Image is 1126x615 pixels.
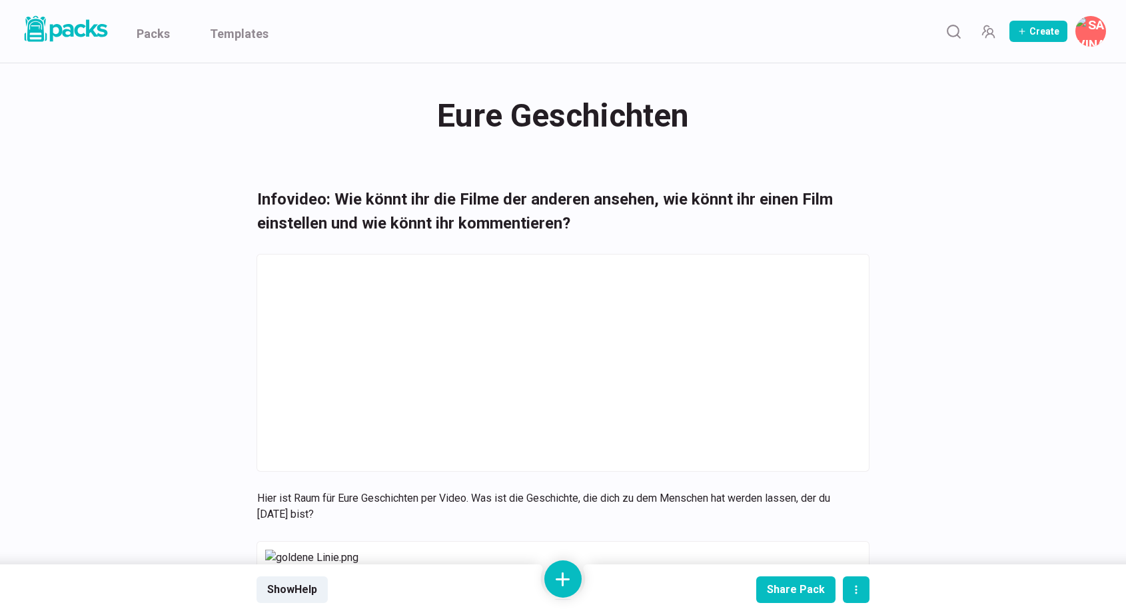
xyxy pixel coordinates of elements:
a: Packs logo [20,13,110,49]
button: Search [940,18,967,45]
button: ShowHelp [257,576,328,603]
img: Packs logo [20,13,110,45]
button: Savina Tilmann [1075,16,1106,47]
h3: Infovideo: Wie könnt ihr die Filme der anderen ansehen, wie könnt ihr einen Film einstellen und w... [257,187,853,235]
img: goldene Linie.png [265,550,861,591]
span: Eure Geschichten [437,90,689,142]
button: Create Pack [1009,21,1067,42]
p: Hier ist Raum für Eure Geschichten per Video. Was ist die Geschichte, die dich zu dem Menschen ha... [257,490,853,522]
div: Share Pack [767,583,825,596]
iframe: iframe [363,263,763,463]
button: actions [843,576,869,603]
button: Manage Team Invites [975,18,1001,45]
button: Share Pack [756,576,836,603]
